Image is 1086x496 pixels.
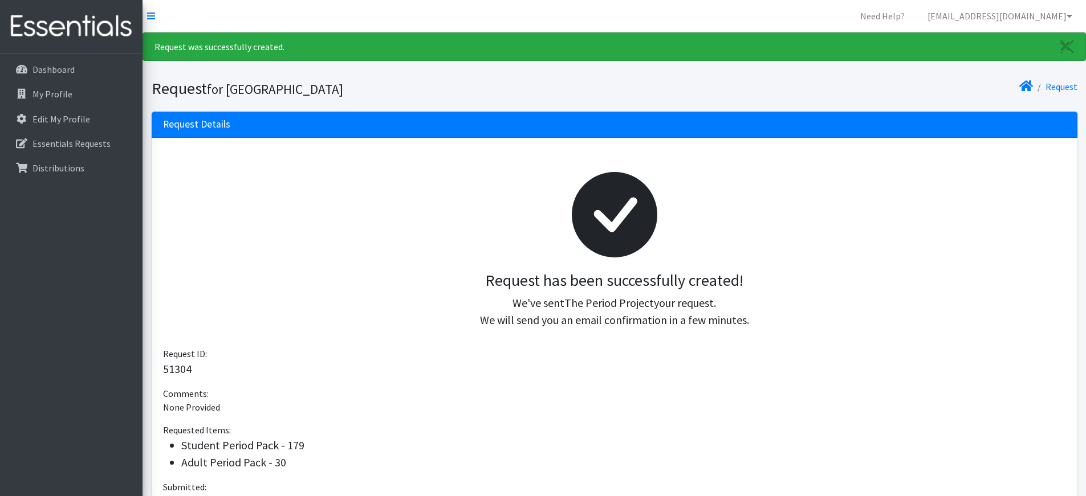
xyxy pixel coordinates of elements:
a: Edit My Profile [5,108,138,130]
span: Comments: [163,388,209,399]
li: Student Period Pack - 179 [181,437,1066,454]
div: Request was successfully created. [143,32,1086,61]
h3: Request Details [163,118,230,130]
p: Dashboard [32,64,75,75]
a: Need Help? [851,5,914,27]
a: [EMAIL_ADDRESS][DOMAIN_NAME] [918,5,1081,27]
p: Edit My Profile [32,113,90,125]
span: The Period Project [564,296,654,310]
a: Request [1046,81,1077,92]
h1: Request [152,79,611,99]
small: for [GEOGRAPHIC_DATA] [207,81,343,97]
span: Requested Items: [163,424,231,436]
span: None Provided [163,401,220,413]
a: Close [1049,33,1085,60]
p: My Profile [32,88,72,100]
li: Adult Period Pack - 30 [181,454,1066,471]
p: Essentials Requests [32,138,111,149]
p: Distributions [32,162,84,174]
img: HumanEssentials [5,7,138,46]
a: Dashboard [5,58,138,81]
span: Submitted: [163,481,206,493]
a: My Profile [5,83,138,105]
p: 51304 [163,360,1066,378]
p: We've sent your request. We will send you an email confirmation in a few minutes. [172,294,1057,329]
h3: Request has been successfully created! [172,271,1057,290]
a: Distributions [5,157,138,179]
a: Essentials Requests [5,132,138,155]
span: Request ID: [163,348,207,359]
